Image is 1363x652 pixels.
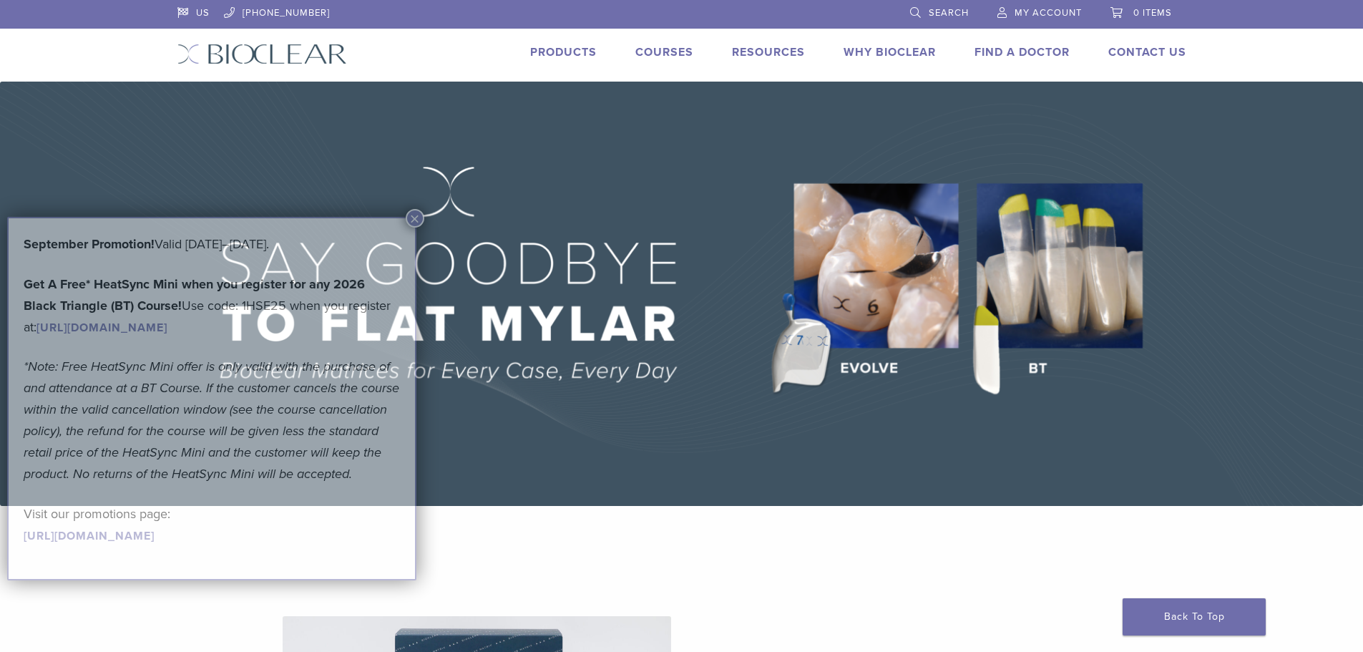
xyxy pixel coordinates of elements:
[36,321,167,335] a: [URL][DOMAIN_NAME]
[1108,45,1186,59] a: Contact Us
[974,45,1070,59] a: Find A Doctor
[177,44,347,64] img: Bioclear
[844,45,936,59] a: Why Bioclear
[24,236,155,252] b: September Promotion!
[24,233,400,255] p: Valid [DATE]–[DATE].
[530,45,597,59] a: Products
[24,529,155,543] a: [URL][DOMAIN_NAME]
[24,276,365,313] strong: Get A Free* HeatSync Mini when you register for any 2026 Black Triangle (BT) Course!
[929,7,969,19] span: Search
[1133,7,1172,19] span: 0 items
[24,273,400,338] p: Use code: 1HSE25 when you register at:
[406,209,424,228] button: Close
[635,45,693,59] a: Courses
[24,359,399,482] em: *Note: Free HeatSync Mini offer is only valid with the purchase of and attendance at a BT Course....
[732,45,805,59] a: Resources
[1015,7,1082,19] span: My Account
[1123,598,1266,636] a: Back To Top
[24,503,400,546] p: Visit our promotions page:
